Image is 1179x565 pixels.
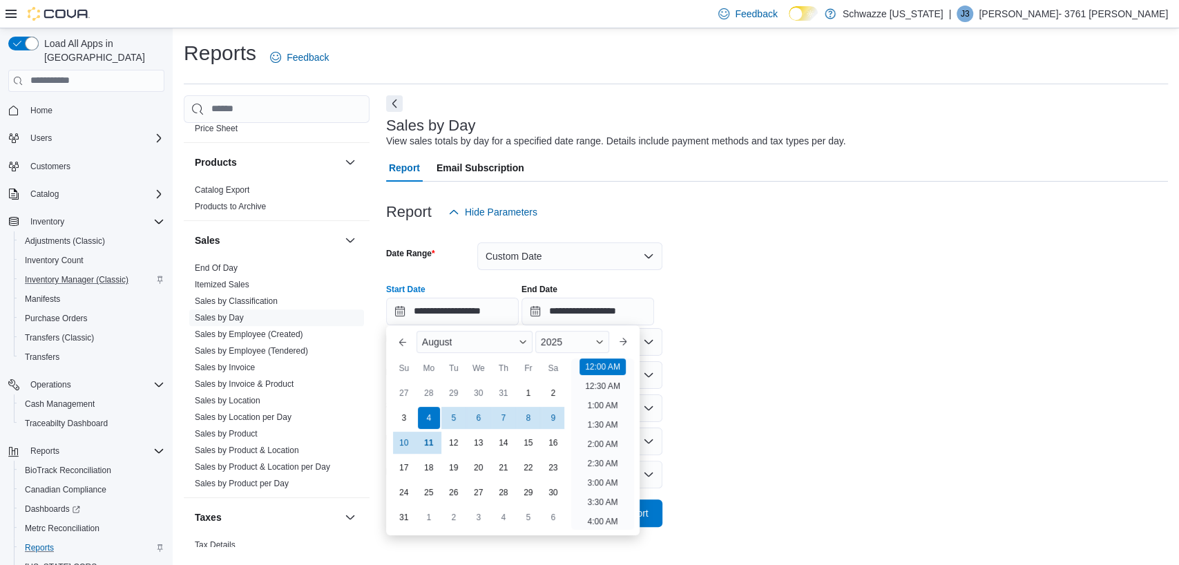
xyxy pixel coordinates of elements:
[195,445,299,456] span: Sales by Product & Location
[582,513,623,530] li: 4:00 AM
[19,501,86,517] a: Dashboards
[25,484,106,495] span: Canadian Compliance
[393,407,415,429] div: day-3
[393,432,415,454] div: day-10
[517,432,539,454] div: day-15
[25,130,164,146] span: Users
[195,201,266,212] span: Products to Archive
[25,399,95,410] span: Cash Management
[195,461,330,472] span: Sales by Product & Location per Day
[582,494,623,510] li: 3:30 AM
[517,506,539,528] div: day-5
[19,233,111,249] a: Adjustments (Classic)
[643,336,654,347] button: Open list of options
[19,539,59,556] a: Reports
[25,186,164,202] span: Catalog
[393,457,415,479] div: day-17
[582,416,623,433] li: 1:30 AM
[386,134,846,149] div: View sales totals by day for a specified date range. Details include payment methods and tax type...
[386,298,519,325] input: Press the down key to enter a popover containing a calendar. Press the escape key to close the po...
[789,6,818,21] input: Dark Mode
[25,255,84,266] span: Inventory Count
[195,462,330,472] a: Sales by Product & Location per Day
[437,154,524,182] span: Email Subscription
[443,382,465,404] div: day-29
[195,446,299,455] a: Sales by Product & Location
[14,538,170,557] button: Reports
[195,429,258,439] a: Sales by Product
[19,520,105,537] a: Metrc Reconciliation
[517,481,539,504] div: day-29
[30,446,59,457] span: Reports
[195,155,339,169] button: Products
[492,382,515,404] div: day-31
[3,441,170,461] button: Reports
[25,274,128,285] span: Inventory Manager (Classic)
[19,520,164,537] span: Metrc Reconciliation
[19,462,164,479] span: BioTrack Reconciliation
[287,50,329,64] span: Feedback
[25,332,94,343] span: Transfers (Classic)
[14,270,170,289] button: Inventory Manager (Classic)
[195,396,260,405] a: Sales by Location
[195,296,278,306] a: Sales by Classification
[492,506,515,528] div: day-4
[39,37,164,64] span: Load All Apps in [GEOGRAPHIC_DATA]
[195,155,237,169] h3: Products
[195,478,289,489] span: Sales by Product per Day
[393,481,415,504] div: day-24
[443,481,465,504] div: day-26
[28,7,90,21] img: Cova
[19,271,134,288] a: Inventory Manager (Classic)
[386,95,403,112] button: Next
[195,379,294,390] span: Sales by Invoice & Product
[184,39,256,67] h1: Reports
[25,504,80,515] span: Dashboards
[542,506,564,528] div: day-6
[465,205,537,219] span: Hide Parameters
[542,457,564,479] div: day-23
[521,298,654,325] input: Press the down key to open a popover containing a calendar.
[19,252,164,269] span: Inventory Count
[3,156,170,176] button: Customers
[30,189,59,200] span: Catalog
[30,161,70,172] span: Customers
[25,186,64,202] button: Catalog
[643,370,654,381] button: Open list of options
[582,436,623,452] li: 2:00 AM
[612,331,634,353] button: Next month
[25,376,77,393] button: Operations
[468,432,490,454] div: day-13
[3,212,170,231] button: Inventory
[19,415,164,432] span: Traceabilty Dashboard
[195,479,289,488] a: Sales by Product per Day
[14,461,170,480] button: BioTrack Reconciliation
[393,506,415,528] div: day-31
[542,357,564,379] div: Sa
[579,378,626,394] li: 12:30 AM
[195,379,294,389] a: Sales by Invoice & Product
[3,375,170,394] button: Operations
[14,480,170,499] button: Canadian Compliance
[443,506,465,528] div: day-2
[30,379,71,390] span: Operations
[195,412,291,423] span: Sales by Location per Day
[25,352,59,363] span: Transfers
[14,251,170,270] button: Inventory Count
[195,362,255,373] span: Sales by Invoice
[195,185,249,195] a: Catalog Export
[25,443,164,459] span: Reports
[961,6,970,22] span: J3
[25,294,60,305] span: Manifests
[19,233,164,249] span: Adjustments (Classic)
[25,157,164,175] span: Customers
[386,284,425,295] label: Start Date
[14,289,170,309] button: Manifests
[184,182,370,220] div: Products
[19,291,66,307] a: Manifests
[571,358,634,530] ul: Time
[195,280,249,289] a: Itemized Sales
[19,396,100,412] a: Cash Management
[195,233,339,247] button: Sales
[19,329,99,346] a: Transfers (Classic)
